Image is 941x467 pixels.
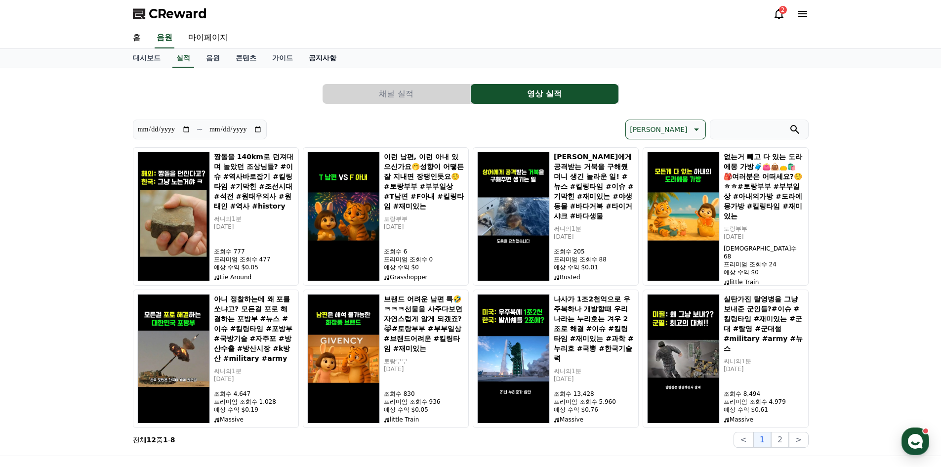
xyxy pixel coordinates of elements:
p: [DATE] [724,233,804,241]
a: CReward [133,6,207,22]
strong: 8 [170,436,175,444]
button: 없는거 빼고 다 있는 도라에몽 가방🧳👛👜👝🛍🎒여러분은 어떠세요?☺️ㅎㅎ#토랑부부 #부부일상 #아내의가방 #도라에몽가방 #킬링타임 #재미있는 없는거 빼고 다 있는 도라에몽 가방... [643,147,809,286]
img: 타이거샤크에게 공격받는 거북을 구해줬더니 생긴 놀라운 일! #뉴스 #킬링타임 #이슈 #기막힌 #재미있는 #야생동물 #바다거북 #타이거샤크 #바다생물 [477,152,550,281]
h5: 나사가 1조2천억으로 우주복하나 개발할때 우리나라는 누리호는 겨우 2조로 해결 #이슈 #킬링타임 #재미있는 #과학 #누리호 #국뽕 #한국기술력 [554,294,634,363]
p: 조회수 4,647 [214,390,294,398]
button: 1 [753,432,771,448]
p: little Train [724,278,804,286]
a: 채널 실적 [323,84,471,104]
p: Massive [554,416,634,424]
strong: 12 [147,436,156,444]
h5: 없는거 빼고 다 있는 도라에몽 가방🧳👛👜👝🛍🎒여러분은 어떠세요?☺️ㅎㅎ#토랑부부 #부부일상 #아내의가방 #도라에몽가방 #킬링타임 #재미있는 [724,152,804,221]
p: 토랑부부 [724,225,804,233]
a: 공지사항 [301,49,344,68]
p: Massive [214,416,294,424]
button: 짱돌을 140km로 던져대며 놀았던 조상님들? #이슈 #역사바로잡기 #킬링타임 #기막힌 #조선시대 #석전 #원태우의사 #원태인 #역사 #history 짱돌을 140km로 던져... [133,147,299,286]
a: 홈 [3,313,65,338]
img: 짱돌을 140km로 던져대며 놀았던 조상님들? #이슈 #역사바로잡기 #킬링타임 #기막힌 #조선시대 #석전 #원태우의사 #원태인 #역사 #history [137,152,210,281]
span: 설정 [153,328,164,336]
p: 조회수 6 [384,248,464,255]
p: 예상 수익 $0.05 [214,263,294,271]
img: 없는거 빼고 다 있는 도라에몽 가방🧳👛👜👝🛍🎒여러분은 어떠세요?☺️ㅎㅎ#토랑부부 #부부일상 #아내의가방 #도라에몽가방 #킬링타임 #재미있는 [647,152,720,281]
p: [DATE] [554,233,634,241]
p: 조회수 8,494 [724,390,804,398]
p: 토랑부부 [384,357,464,365]
p: 프리미엄 조회수 24 [724,260,804,268]
img: 실탄가진 탈영병을 그냥 보내준 군인들?#이슈 #킬링타임 #재미있는 #군대 #탈영 #군대썰 #military #army #뉴스 [647,294,720,424]
span: CReward [149,6,207,22]
p: 써니의1분 [214,215,294,223]
h5: 실탄가진 탈영병을 그냥 보내준 군인들?#이슈 #킬링타임 #재미있는 #군대 #탈영 #군대썰 #military #army #뉴스 [724,294,804,353]
p: [DATE] [214,223,294,231]
p: Lie Around [214,273,294,281]
button: 이런 남편, 이런 아내 있으신가요🤭성향이 어떻든 잘 지내면 장땡인듯요☺️ #토랑부부 #부부일상 #T남편 #F아내 #킬링타임 #재미있는 이런 남편, 이런 아내 있으신가요🤭성향이... [303,147,469,286]
p: Massive [724,416,804,424]
button: < [734,432,753,448]
strong: 1 [163,436,168,444]
p: Busted [554,273,634,281]
p: 프리미엄 조회수 477 [214,255,294,263]
img: 이런 남편, 이런 아내 있으신가요🤭성향이 어떻든 잘 지내면 장땡인듯요☺️ #토랑부부 #부부일상 #T남편 #F아내 #킬링타임 #재미있는 [307,152,380,281]
h5: 짱돌을 140km로 던져대며 놀았던 조상님들? #이슈 #역사바로잡기 #킬링타임 #기막힌 #조선시대 #석전 #원태우의사 #원태인 #역사 #history [214,152,294,211]
p: 프리미엄 조회수 4,979 [724,398,804,406]
p: [DATE] [724,365,804,373]
img: 브랜드 어려운 남편 특🤣ㅋㅋㅋ선물을 사주다보면 자연스럽게 알게 되겠죠?😹#토랑부부 #부부일상 #브랜드어려운 #킬링타임 #재미있는 [307,294,380,424]
p: 예상 수익 $0.61 [724,406,804,414]
button: 실탄가진 탈영병을 그냥 보내준 군인들?#이슈 #킬링타임 #재미있는 #군대 #탈영 #군대썰 #military #army #뉴스 실탄가진 탈영병을 그냥 보내준 군인들?#이슈 #킬... [643,290,809,428]
p: [DEMOGRAPHIC_DATA]수 68 [724,245,804,260]
p: Grasshopper [384,273,464,281]
p: 예상 수익 $0.19 [214,406,294,414]
p: 조회수 777 [214,248,294,255]
a: 가이드 [264,49,301,68]
span: 대화 [90,329,102,337]
h5: [PERSON_NAME]에게 공격받는 거북을 구해줬더니 생긴 놀라운 일! #뉴스 #킬링타임 #이슈 #기막힌 #재미있는 #야생동물 #바다거북 #타이거샤크 #바다생물 [554,152,634,221]
button: > [789,432,808,448]
a: 콘텐츠 [228,49,264,68]
h5: 브랜드 어려운 남편 특🤣ㅋㅋㅋ선물을 사주다보면 자연스럽게 알게 되겠죠?😹#토랑부부 #부부일상 #브랜드어려운 #킬링타임 #재미있는 [384,294,464,353]
p: 조회수 830 [384,390,464,398]
p: [DATE] [384,223,464,231]
span: 홈 [31,328,37,336]
button: 영상 실적 [471,84,618,104]
button: 채널 실적 [323,84,470,104]
a: 마이페이지 [180,28,236,48]
p: 써니의1분 [554,225,634,233]
h5: 아니 정찰하는데 왜 포를 쏘냐고? 모든걸 포로 해결하는 포방부 #뉴스 #이슈 #킬링타임 #포방부 #국방기술 #자주포 #방산수출 #방산시장 #k방산 #military #army [214,294,294,363]
p: [DATE] [384,365,464,373]
button: 브랜드 어려운 남편 특🤣ㅋㅋㅋ선물을 사주다보면 자연스럽게 알게 되겠죠?😹#토랑부부 #부부일상 #브랜드어려운 #킬링타임 #재미있는 브랜드 어려운 남편 특🤣ㅋㅋㅋ선물을 사주다보면... [303,290,469,428]
a: 대시보드 [125,49,168,68]
h5: 이런 남편, 이런 아내 있으신가요🤭성향이 어떻든 잘 지내면 장땡인듯요☺️ #토랑부부 #부부일상 #T남편 #F아내 #킬링타임 #재미있는 [384,152,464,211]
img: 나사가 1조2천억으로 우주복하나 개발할때 우리나라는 누리호는 겨우 2조로 해결 #이슈 #킬링타임 #재미있는 #과학 #누리호 #국뽕 #한국기술력 [477,294,550,424]
a: 2 [773,8,785,20]
a: 실적 [172,49,194,68]
div: 2 [779,6,787,14]
p: 예상 수익 $0.01 [554,263,634,271]
button: 나사가 1조2천억으로 우주복하나 개발할때 우리나라는 누리호는 겨우 2조로 해결 #이슈 #킬링타임 #재미있는 #과학 #누리호 #국뽕 #한국기술력 나사가 1조2천억으로 우주복하나... [473,290,639,428]
p: 토랑부부 [384,215,464,223]
p: 프리미엄 조회수 5,960 [554,398,634,406]
p: 써니의1분 [554,367,634,375]
a: 설정 [127,313,190,338]
p: 예상 수익 $0 [384,263,464,271]
p: 써니의1분 [724,357,804,365]
p: 예상 수익 $0.05 [384,406,464,414]
p: [PERSON_NAME] [630,123,687,136]
a: 홈 [125,28,149,48]
p: ~ [197,124,203,135]
button: 2 [771,432,789,448]
p: [DATE] [554,375,634,383]
p: little Train [384,416,464,424]
p: [DATE] [214,375,294,383]
button: 타이거샤크에게 공격받는 거북을 구해줬더니 생긴 놀라운 일! #뉴스 #킬링타임 #이슈 #기막힌 #재미있는 #야생동물 #바다거북 #타이거샤크 #바다생물 [PERSON_NAME]에... [473,147,639,286]
p: 예상 수익 $0 [724,268,804,276]
a: 음원 [198,49,228,68]
button: [PERSON_NAME] [625,120,705,139]
p: 프리미엄 조회수 1,028 [214,398,294,406]
p: 조회수 205 [554,248,634,255]
p: 조회수 13,428 [554,390,634,398]
a: 영상 실적 [471,84,619,104]
a: 대화 [65,313,127,338]
p: 프리미엄 조회수 88 [554,255,634,263]
p: 써니의1분 [214,367,294,375]
a: 음원 [155,28,174,48]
